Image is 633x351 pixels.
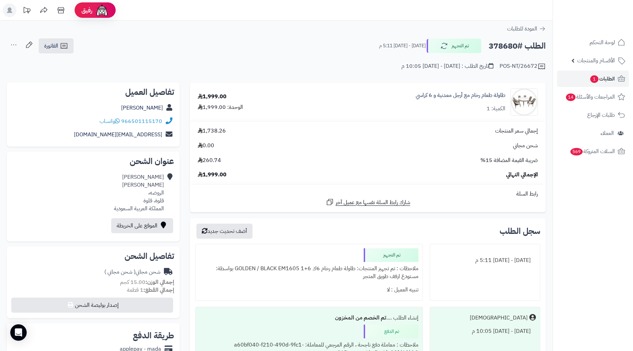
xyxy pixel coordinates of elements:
div: شحن مجاني [104,268,160,276]
span: رفيق [81,6,92,14]
div: تم الدفع [364,325,418,338]
a: شارك رابط السلة نفسها مع عميل آخر [326,198,410,206]
small: 1 قطعة [127,286,174,294]
span: شارك رابط السلة نفسها مع عميل آخر [336,199,410,206]
span: 260.74 [198,156,221,164]
a: تحديثات المنصة [18,3,35,19]
div: 1,999.00 [198,93,227,101]
button: إصدار بوليصة الشحن [11,298,173,313]
a: الموقع على الخريطة [111,218,173,233]
div: [DEMOGRAPHIC_DATA] [470,314,528,322]
button: أضف تحديث جديد [196,224,253,239]
a: لوحة التحكم [557,34,629,51]
span: السلات المتروكة [570,147,615,156]
span: طلبات الإرجاع [587,110,615,120]
small: [DATE] - [DATE] 5:11 م [379,42,426,49]
span: الإجمالي النهائي [506,171,538,179]
div: تاريخ الطلب : [DATE] - [DATE] 10:05 م [401,62,493,70]
a: العودة للطلبات [507,25,546,33]
a: المراجعات والأسئلة14 [557,89,629,105]
div: تنبيه العميل : لا [200,283,418,297]
h2: عنوان الشحن [12,157,174,165]
b: تم الخصم من المخزون [335,314,386,322]
span: ضريبة القيمة المضافة 15% [480,156,538,164]
span: المراجعات والأسئلة [565,92,615,102]
span: 14 [566,93,576,101]
h2: طريقة الدفع [133,331,174,340]
div: إنشاء الطلب .... [200,311,418,325]
a: [EMAIL_ADDRESS][DOMAIN_NAME] [74,130,162,139]
h3: سجل الطلب [500,227,540,235]
a: الطلبات1 [557,71,629,87]
div: تم التجهيز [364,248,418,262]
a: [PERSON_NAME] [121,104,163,112]
img: logo-2.png [586,11,626,25]
img: 1709136463-110123010014-90x90.jpg [511,88,538,116]
span: 1,738.26 [198,127,226,135]
span: شحن مجاني [513,142,538,150]
div: رابط السلة [193,190,543,198]
span: الأقسام والمنتجات [577,56,615,65]
span: العملاء [600,128,614,138]
span: 1 [590,75,599,83]
span: الفاتورة [44,42,58,50]
a: 966501115170 [121,117,162,125]
span: ( شحن مجاني ) [104,268,135,276]
a: السلات المتروكة569 [557,143,629,160]
h2: تفاصيل الشحن [12,252,174,260]
div: Open Intercom Messenger [10,324,27,341]
span: 569 [570,148,583,156]
h2: تفاصيل العميل [12,88,174,96]
span: 0.00 [198,142,214,150]
a: طلبات الإرجاع [557,107,629,123]
a: العملاء [557,125,629,141]
span: إجمالي سعر المنتجات [495,127,538,135]
strong: إجمالي القطع: [143,286,174,294]
span: 1,999.00 [198,171,227,179]
a: طاولة طعام رخام مع أرجل معدنية و 6 كراسي [416,91,505,99]
div: [DATE] - [DATE] 5:11 م [434,254,536,267]
h2: الطلب #378680 [489,39,546,53]
div: POS-NT/26672 [500,62,546,71]
span: العودة للطلبات [507,25,537,33]
span: لوحة التحكم [590,38,615,47]
strong: إجمالي الوزن: [145,278,174,286]
div: الكمية: 1 [487,105,505,113]
img: ai-face.png [95,3,109,17]
div: [PERSON_NAME] [PERSON_NAME] الروضه، قلوة، قلوة المملكة العربية السعودية [114,173,164,212]
a: واتساب [100,117,120,125]
span: الطلبات [590,74,615,84]
small: 15.00 كجم [120,278,174,286]
div: ملاحظات : تم تجهيز المنتجات: طاولة طعام رخام 6ك GOLDEN / BLACK EM1605 1+6 بواسطة: مستودع ارفف طوي... [200,262,418,283]
div: [DATE] - [DATE] 10:05 م [434,325,536,338]
a: الفاتورة [39,38,74,53]
div: الوحدة: 1,999.00 [198,103,243,111]
button: تم التجهيز [427,39,481,53]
